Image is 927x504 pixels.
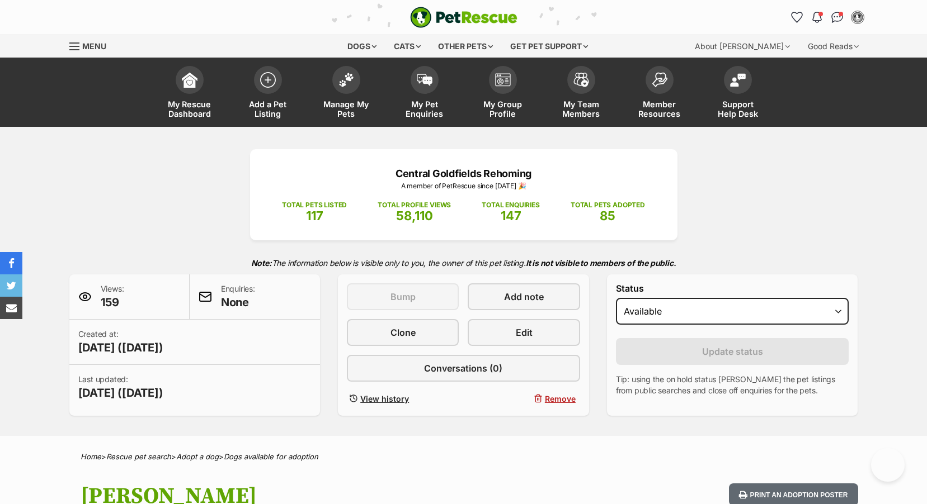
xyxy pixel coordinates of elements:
[267,166,661,181] p: Central Goldfields Rehoming
[478,99,528,118] span: My Group Profile
[360,393,409,405] span: View history
[788,8,806,26] a: Favourites
[829,8,846,26] a: Conversations
[812,12,821,23] img: notifications-46538b983faf8c2785f20acdc204bb7945ddae34d4c08c2a6579f10ce5e182be.svg
[430,35,501,58] div: Other pets
[730,73,746,87] img: help-desk-icon-fdf02630f3aa405de69fd3d07c3f3aa587a6932b1a1747fa1d2bba05be0121f9.svg
[182,72,197,88] img: dashboard-icon-eb2f2d2d3e046f16d808141f083e7271f6b2e854fb5c12c21221c1fb7104beca.svg
[307,60,385,127] a: Manage My Pets
[106,452,171,461] a: Rescue pet search
[221,294,255,310] span: None
[652,72,667,87] img: member-resources-icon-8e73f808a243e03378d46382f2149f9095a855e16c252ad45f914b54edf8863c.svg
[571,200,645,210] p: TOTAL PETS ADOPTED
[176,452,219,461] a: Adopt a dog
[78,374,163,401] p: Last updated:
[260,72,276,88] img: add-pet-listing-icon-0afa8454b4691262ce3f59096e99ab1cd57d4a30225e0717b998d2c9b9846f56.svg
[417,74,432,86] img: pet-enquiries-icon-7e3ad2cf08bfb03b45e93fb7055b45f3efa6380592205ae92323e6603595dc1f.svg
[347,391,459,407] a: View history
[385,60,464,127] a: My Pet Enquiries
[504,290,544,303] span: Add note
[556,99,606,118] span: My Team Members
[482,200,539,210] p: TOTAL ENQUIRIES
[468,391,580,407] button: Remove
[224,452,318,461] a: Dogs available for adoption
[545,393,576,405] span: Remove
[800,35,867,58] div: Good Reads
[78,340,163,355] span: [DATE] ([DATE])
[871,448,905,482] iframe: Help Scout Beacon - Open
[808,8,826,26] button: Notifications
[81,452,101,461] a: Home
[687,35,798,58] div: About [PERSON_NAME]
[347,283,459,310] button: Bump
[831,12,843,23] img: chat-41dd97257d64d25036548639549fe6c8038ab92f7586957e7f3b1b290dea8141.svg
[495,73,511,87] img: group-profile-icon-3fa3cf56718a62981997c0bc7e787c4b2cf8bcc04b72c1350f741eb67cf2f40e.svg
[502,35,596,58] div: Get pet support
[221,283,255,310] p: Enquiries:
[702,345,763,358] span: Update status
[390,326,416,339] span: Clone
[616,338,849,365] button: Update status
[243,99,293,118] span: Add a Pet Listing
[378,200,451,210] p: TOTAL PROFILE VIEWS
[164,99,215,118] span: My Rescue Dashboard
[713,99,763,118] span: Support Help Desk
[542,60,620,127] a: My Team Members
[516,326,533,339] span: Edit
[600,208,615,223] span: 85
[468,319,580,346] a: Edit
[101,283,124,310] p: Views:
[78,329,163,355] p: Created at:
[386,35,429,58] div: Cats
[410,7,517,28] img: logo-e224e6f780fb5917bec1dbf3a21bbac754714ae5b6737aabdf751b685950b380.svg
[347,355,580,382] a: Conversations (0)
[338,73,354,87] img: manage-my-pets-icon-02211641906a0b7f246fdf0571729dbe1e7629f14944591b6c1af311fb30b64b.svg
[396,208,433,223] span: 58,110
[788,8,867,26] ul: Account quick links
[82,41,106,51] span: Menu
[424,362,502,375] span: Conversations (0)
[150,60,229,127] a: My Rescue Dashboard
[53,453,875,461] div: > > >
[410,7,517,28] a: PetRescue
[282,200,347,210] p: TOTAL PETS LISTED
[340,35,384,58] div: Dogs
[69,251,858,274] p: The information below is visible only to you, the owner of this pet listing.
[267,181,661,191] p: A member of PetRescue since [DATE] 🎉
[501,208,521,223] span: 147
[78,385,163,401] span: [DATE] ([DATE])
[69,35,114,55] a: Menu
[573,73,589,87] img: team-members-icon-5396bd8760b3fe7c0b43da4ab00e1e3bb1a5d9ba89233759b79545d2d3fc5d0d.svg
[849,8,867,26] button: My account
[347,319,459,346] a: Clone
[620,60,699,127] a: Member Resources
[464,60,542,127] a: My Group Profile
[852,12,863,23] img: Joanne Gibbs profile pic
[699,60,777,127] a: Support Help Desk
[101,294,124,310] span: 159
[468,283,580,310] a: Add note
[526,258,676,268] strong: It is not visible to members of the public.
[390,290,416,303] span: Bump
[399,99,450,118] span: My Pet Enquiries
[306,208,323,223] span: 117
[616,374,849,396] p: Tip: using the on hold status [PERSON_NAME] the pet listings from public searches and close off e...
[321,99,371,118] span: Manage My Pets
[229,60,307,127] a: Add a Pet Listing
[616,283,849,293] label: Status
[634,99,685,118] span: Member Resources
[251,258,272,268] strong: Note:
